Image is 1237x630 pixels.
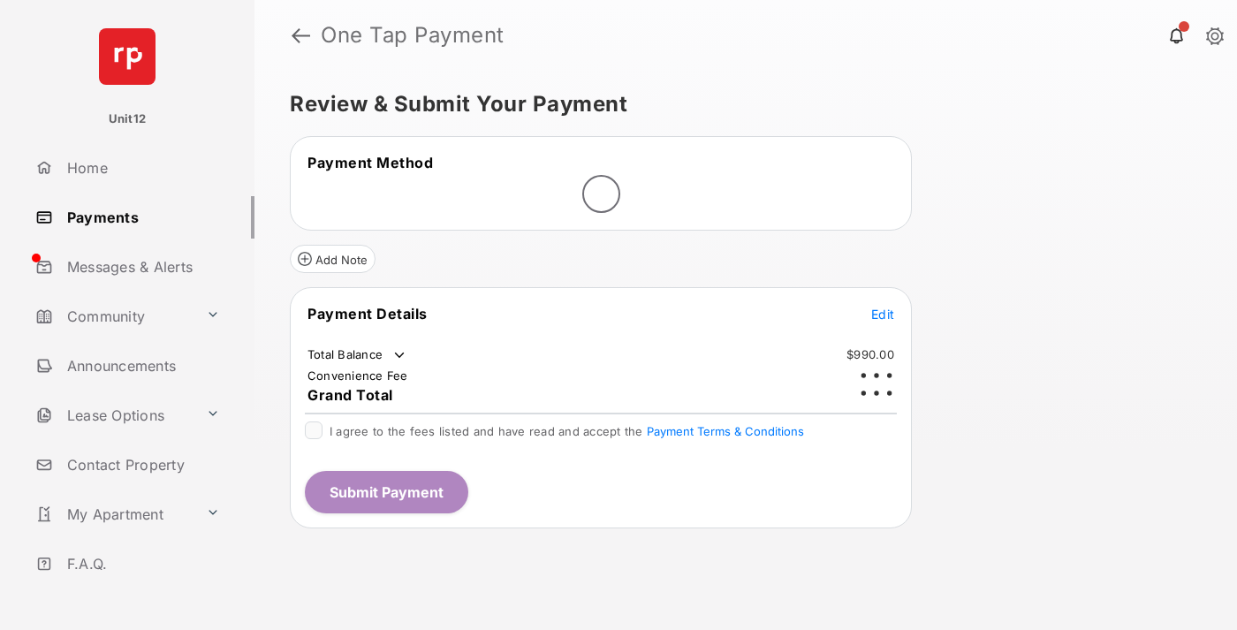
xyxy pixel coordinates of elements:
[647,424,804,438] button: I agree to the fees listed and have read and accept the
[871,305,894,323] button: Edit
[28,444,254,486] a: Contact Property
[307,386,393,404] span: Grand Total
[290,245,376,273] button: Add Note
[28,246,254,288] a: Messages & Alerts
[305,471,468,513] button: Submit Payment
[330,424,804,438] span: I agree to the fees listed and have read and accept the
[28,295,199,338] a: Community
[290,94,1188,115] h5: Review & Submit Your Payment
[28,345,254,387] a: Announcements
[28,493,199,535] a: My Apartment
[307,346,408,364] td: Total Balance
[28,543,254,585] a: F.A.Q.
[321,25,505,46] strong: One Tap Payment
[307,368,409,383] td: Convenience Fee
[28,196,254,239] a: Payments
[28,394,199,436] a: Lease Options
[99,28,156,85] img: svg+xml;base64,PHN2ZyB4bWxucz0iaHR0cDovL3d3dy53My5vcmcvMjAwMC9zdmciIHdpZHRoPSI2NCIgaGVpZ2h0PSI2NC...
[846,346,895,362] td: $990.00
[307,305,428,323] span: Payment Details
[871,307,894,322] span: Edit
[109,110,147,128] p: Unit12
[307,154,433,171] span: Payment Method
[28,147,254,189] a: Home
